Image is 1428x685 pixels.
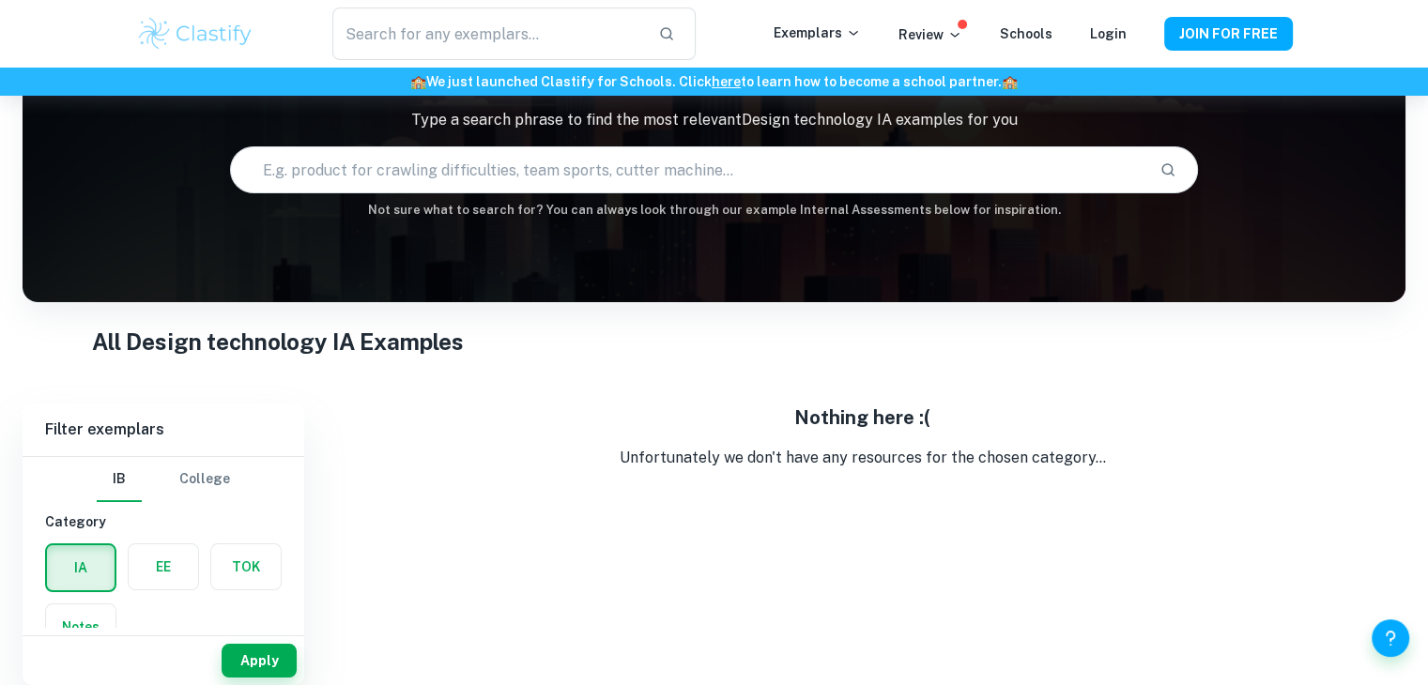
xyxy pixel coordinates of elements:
button: Notes [46,604,115,649]
button: EE [129,544,198,589]
p: Unfortunately we don't have any resources for the chosen category... [319,447,1405,469]
img: Clastify logo [136,15,255,53]
p: Review [898,24,962,45]
h5: Nothing here :( [319,403,1405,432]
button: Apply [222,644,297,677]
h6: Category [45,511,282,532]
p: Type a search phrase to find the most relevant Design technology IA examples for you [23,109,1405,131]
h6: Filter exemplars [23,403,304,456]
button: IB [97,457,142,502]
p: Exemplars [774,23,861,43]
input: Search for any exemplars... [332,8,642,60]
span: 🏫 [1002,74,1018,89]
button: Help and Feedback [1372,619,1409,657]
a: Schools [1000,26,1052,41]
a: here [712,74,741,89]
h1: All Design technology IA Examples [92,325,1337,358]
div: Filter type choice [97,457,230,502]
a: Login [1090,26,1127,41]
span: 🏫 [410,74,426,89]
input: E.g. product for crawling difficulties, team sports, cutter machine... [231,144,1144,196]
h6: We just launched Clastify for Schools. Click to learn how to become a school partner. [4,71,1424,92]
h6: Not sure what to search for? You can always look through our example Internal Assessments below f... [23,201,1405,220]
button: JOIN FOR FREE [1164,17,1293,51]
button: IA [47,545,115,590]
button: TOK [211,544,281,589]
button: Search [1152,154,1184,186]
button: College [179,457,230,502]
